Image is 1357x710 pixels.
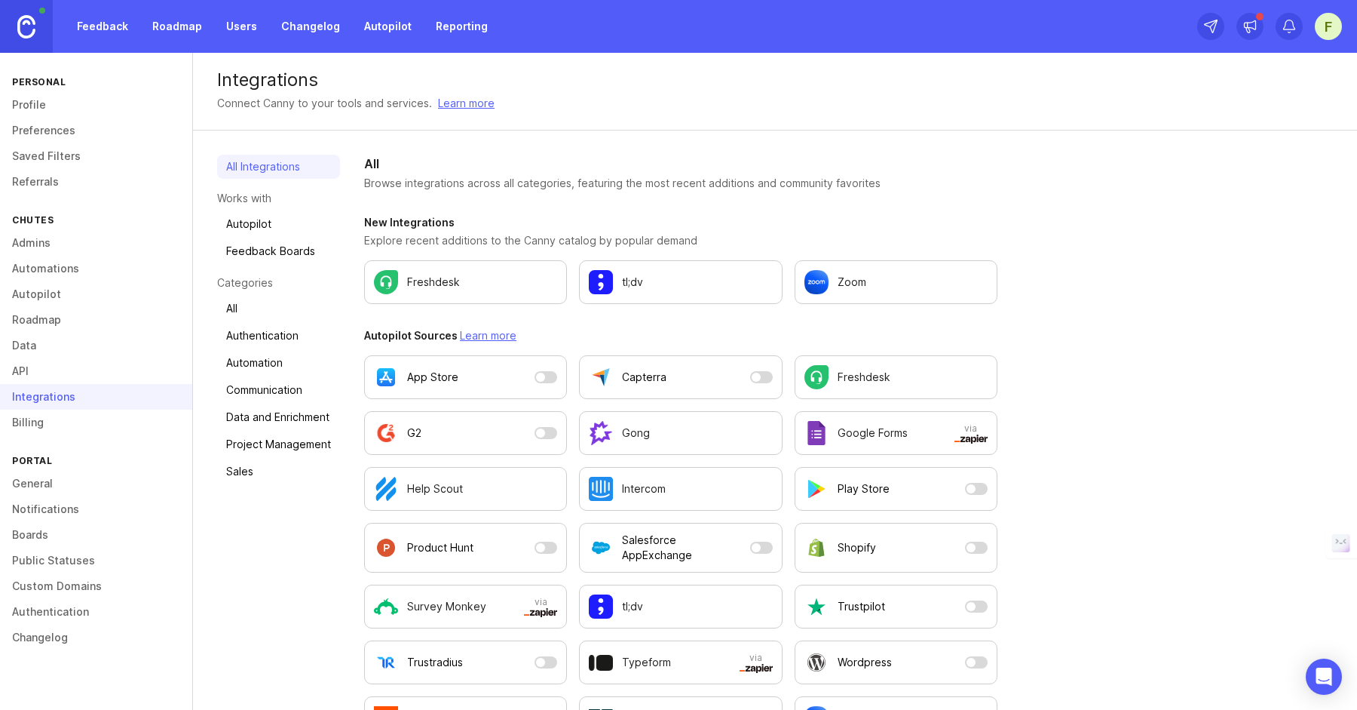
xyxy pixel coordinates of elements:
p: tl;dv [622,599,643,614]
a: Configure Typeform in a new tab. [579,641,782,684]
p: Intercom [622,481,666,496]
p: Categories [217,275,340,290]
img: svg+xml;base64,PHN2ZyB3aWR0aD0iNTAwIiBoZWlnaHQ9IjEzNiIgZmlsbD0ibm9uZSIgeG1sbnM9Imh0dHA6Ly93d3cudz... [954,435,988,444]
p: Help Scout [407,481,463,496]
a: Configure tl;dv settings. [579,260,782,304]
a: Configure tl;dv settings. [579,585,782,629]
p: Freshdesk [838,370,890,385]
a: Configure Intercom settings. [579,467,782,511]
a: Changelog [272,13,349,40]
div: Connect Canny to your tools and services. [217,95,432,112]
a: Feedback Boards [217,239,340,263]
p: tl;dv [622,275,643,290]
a: Authentication [217,324,340,348]
img: svg+xml;base64,PHN2ZyB3aWR0aD0iNTAwIiBoZWlnaHQ9IjEzNiIgZmlsbD0ibm9uZSIgeG1sbnM9Imh0dHA6Ly93d3cudz... [524,608,557,617]
span: via [524,596,557,617]
button: Trustradius is currently disabled as an Autopilot data source. Open a modal to adjust settings. [364,641,567,684]
button: App Store is currently disabled as an Autopilot data source. Open a modal to adjust settings. [364,355,567,399]
button: Salesforce AppExchange is currently disabled as an Autopilot data source. Open a modal to adjust ... [579,523,782,573]
p: Freshdesk [407,275,460,290]
button: Product Hunt is currently disabled as an Autopilot data source. Open a modal to adjust settings. [364,523,567,573]
img: Canny Home [17,15,35,38]
a: Communication [217,378,340,402]
a: Configure Gong settings. [579,411,782,455]
a: Automation [217,351,340,375]
button: Capterra is currently disabled as an Autopilot data source. Open a modal to adjust settings. [579,355,782,399]
p: Capterra [622,370,666,385]
p: Wordpress [838,655,892,670]
a: Sales [217,460,340,484]
h3: Autopilot Sources [364,328,997,343]
a: Learn more [438,95,495,112]
p: Works with [217,191,340,206]
p: Survey Monkey [407,599,486,614]
a: Configure Freshdesk settings. [795,355,997,399]
span: via [954,423,988,444]
a: All Integrations [217,155,340,179]
p: Trustpilot [838,599,885,614]
img: svg+xml;base64,PHN2ZyB3aWR0aD0iNTAwIiBoZWlnaHQ9IjEzNiIgZmlsbD0ibm9uZSIgeG1sbnM9Imh0dHA6Ly93d3cudz... [740,664,773,673]
p: Product Hunt [407,540,473,555]
p: App Store [407,370,458,385]
a: Feedback [68,13,137,40]
button: Play Store is currently disabled as an Autopilot data source. Open a modal to adjust settings. [795,467,997,511]
p: Zoom [838,275,866,290]
a: Autopilot [355,13,421,40]
a: Reporting [427,13,497,40]
p: Browse integrations across all categories, featuring the most recent additions and community favo... [364,176,997,191]
a: Configure Google Forms in a new tab. [795,411,997,455]
a: Users [217,13,266,40]
button: Shopify is currently disabled as an Autopilot data source. Open a modal to adjust settings. [795,523,997,573]
h2: All [364,155,997,173]
p: Shopify [838,540,876,555]
p: G2 [407,426,421,441]
a: Autopilot [217,212,340,236]
p: Trustradius [407,655,463,670]
p: Play Store [838,481,890,496]
p: Google Forms [838,426,908,441]
a: Roadmap [143,13,211,40]
a: Data and Enrichment [217,405,340,429]
p: Explore recent additions to the Canny catalog by popular demand [364,233,997,248]
a: All [217,297,340,321]
button: G2 is currently disabled as an Autopilot data source. Open a modal to adjust settings. [364,411,567,455]
span: via [740,652,773,673]
button: Wordpress is currently disabled as an Autopilot data source. Open a modal to adjust settings. [795,641,997,684]
h3: New Integrations [364,215,997,230]
a: Configure Freshdesk settings. [364,260,567,304]
a: Configure Survey Monkey in a new tab. [364,585,567,629]
a: Learn more [460,329,516,342]
button: Trustpilot is currently disabled as an Autopilot data source. Open a modal to adjust settings. [795,585,997,629]
a: Configure Zoom settings. [795,260,997,304]
div: Open Intercom Messenger [1306,659,1342,695]
div: Integrations [217,71,1333,89]
p: Salesforce AppExchange [622,533,743,563]
p: Gong [622,426,650,441]
button: F [1315,13,1342,40]
a: Project Management [217,432,340,456]
a: Configure Help Scout settings. [364,467,567,511]
p: Typeform [622,655,671,670]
